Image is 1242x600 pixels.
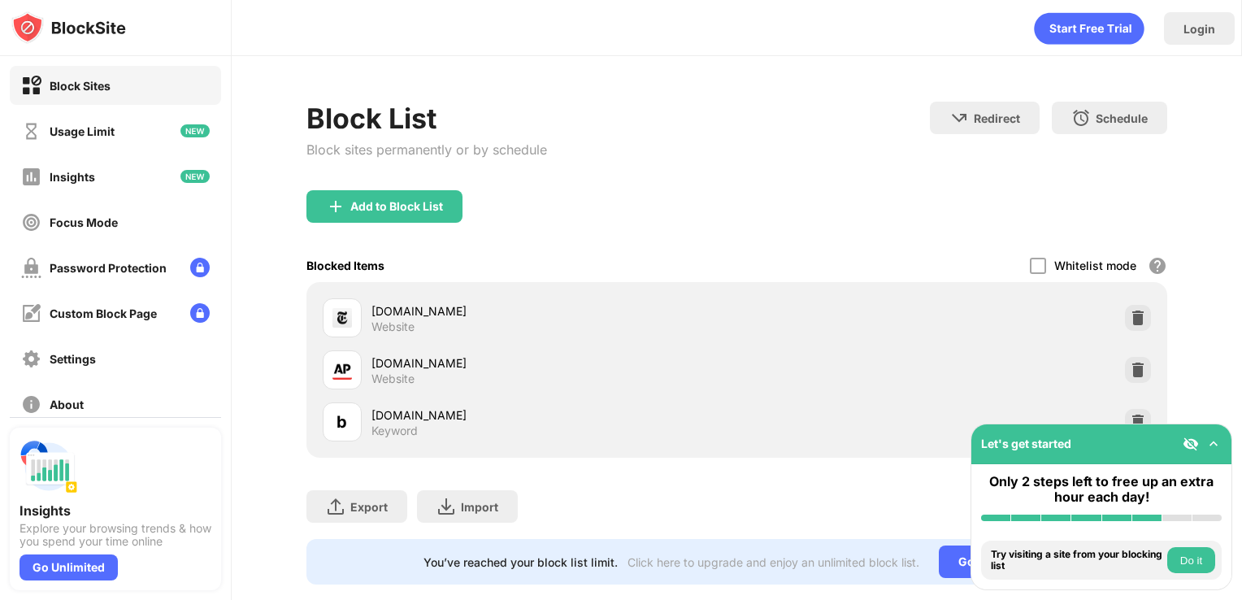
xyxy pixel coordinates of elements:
[21,349,41,369] img: settings-off.svg
[21,394,41,415] img: about-off.svg
[50,261,167,275] div: Password Protection
[190,303,210,323] img: lock-menu.svg
[371,302,737,320] div: [DOMAIN_NAME]
[50,215,118,229] div: Focus Mode
[21,167,41,187] img: insights-off.svg
[50,124,115,138] div: Usage Limit
[1054,259,1136,272] div: Whitelist mode
[1183,22,1215,36] div: Login
[332,308,352,328] img: favicons
[1205,436,1222,452] img: omni-setup-toggle.svg
[371,320,415,334] div: Website
[21,258,41,278] img: password-protection-off.svg
[306,259,384,272] div: Blocked Items
[50,307,157,320] div: Custom Block Page
[1034,12,1144,45] div: animation
[306,102,547,135] div: Block List
[21,121,41,141] img: time-usage-off.svg
[371,354,737,372] div: [DOMAIN_NAME]
[371,407,737,424] div: [DOMAIN_NAME]
[20,554,118,580] div: Go Unlimited
[190,258,210,277] img: lock-menu.svg
[371,424,418,438] div: Keyword
[21,76,41,96] img: block-on.svg
[371,372,415,386] div: Website
[939,546,1050,578] div: Go Unlimited
[180,124,210,137] img: new-icon.svg
[981,437,1071,450] div: Let's get started
[20,522,211,548] div: Explore your browsing trends & how you spend your time online
[981,474,1222,505] div: Only 2 steps left to free up an extra hour each day!
[21,303,41,324] img: customize-block-page-off.svg
[337,410,347,434] div: b
[20,437,78,496] img: push-insights.svg
[350,200,443,213] div: Add to Block List
[423,555,618,569] div: You’ve reached your block list limit.
[50,170,95,184] div: Insights
[20,502,211,519] div: Insights
[991,549,1163,572] div: Try visiting a site from your blocking list
[180,170,210,183] img: new-icon.svg
[350,500,388,514] div: Export
[1167,547,1215,573] button: Do it
[50,398,84,411] div: About
[461,500,498,514] div: Import
[11,11,126,44] img: logo-blocksite.svg
[1183,436,1199,452] img: eye-not-visible.svg
[50,79,111,93] div: Block Sites
[628,555,919,569] div: Click here to upgrade and enjoy an unlimited block list.
[50,352,96,366] div: Settings
[974,111,1020,125] div: Redirect
[306,141,547,158] div: Block sites permanently or by schedule
[332,360,352,380] img: favicons
[21,212,41,233] img: focus-off.svg
[1096,111,1148,125] div: Schedule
